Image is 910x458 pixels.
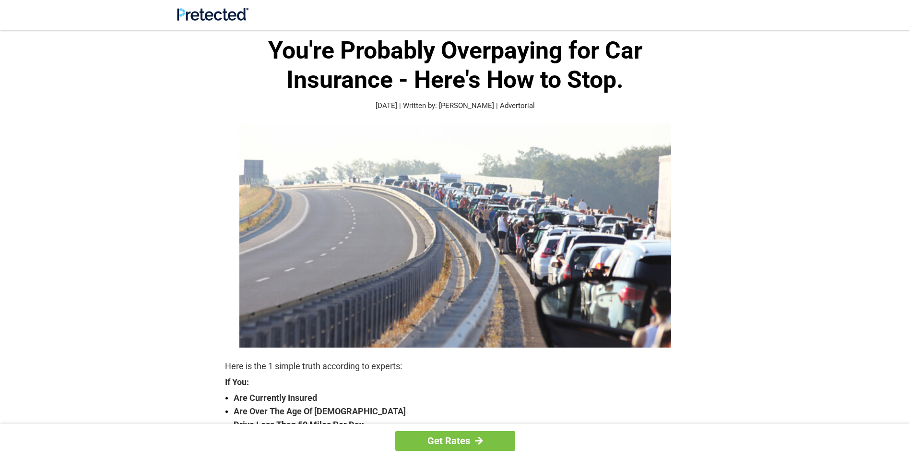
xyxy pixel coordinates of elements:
strong: If You: [225,378,685,386]
strong: Are Currently Insured [234,391,685,405]
img: Site Logo [177,8,248,21]
a: Get Rates [395,431,515,451]
strong: Drive Less Than 50 Miles Per Day [234,418,685,432]
p: Here is the 1 simple truth according to experts: [225,360,685,373]
p: [DATE] | Written by: [PERSON_NAME] | Advertorial [225,100,685,111]
h1: You're Probably Overpaying for Car Insurance - Here's How to Stop. [225,36,685,95]
strong: Are Over The Age Of [DEMOGRAPHIC_DATA] [234,405,685,418]
a: Site Logo [177,13,248,23]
